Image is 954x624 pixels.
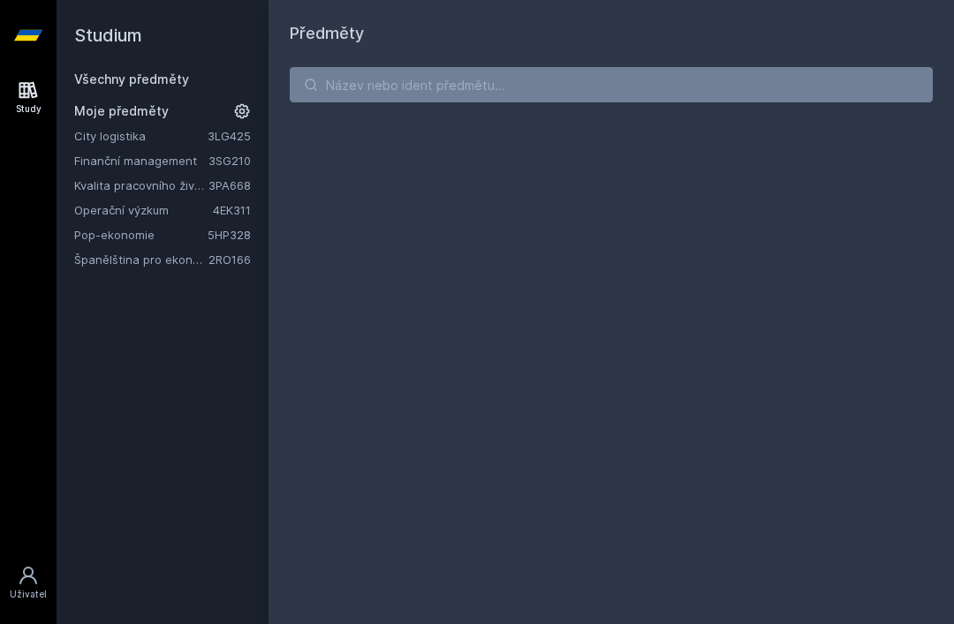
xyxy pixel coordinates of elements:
a: 3PA668 [208,178,251,192]
span: Moje předměty [74,102,169,120]
h1: Předměty [290,21,933,46]
a: Study [4,71,53,124]
a: Všechny předměty [74,71,189,86]
a: 3LG425 [208,129,251,143]
a: Finanční management [74,152,208,169]
div: Study [16,102,42,116]
a: 3SG210 [208,154,251,168]
a: Uživatel [4,556,53,610]
a: 4EK311 [213,203,251,217]
a: Kvalita pracovního života (anglicky) [74,177,208,194]
a: City logistika [74,127,208,145]
a: 2RO166 [208,252,251,267]
a: Pop-ekonomie [74,226,208,244]
a: Španělština pro ekonomy - středně pokročilá úroveň 2 (B1) [74,251,208,268]
a: Operační výzkum [74,201,213,219]
a: 5HP328 [208,228,251,242]
input: Název nebo ident předmětu… [290,67,933,102]
div: Uživatel [10,588,47,601]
